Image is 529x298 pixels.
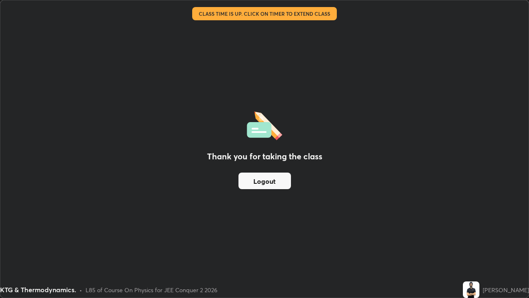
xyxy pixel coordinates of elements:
[86,286,217,294] div: L85 of Course On Physics for JEE Conquer 2 2026
[207,150,322,163] h2: Thank you for taking the class
[483,286,529,294] div: [PERSON_NAME]
[463,281,479,298] img: 087365211523460ba100aba77a1fb983.png
[238,173,291,189] button: Logout
[79,286,82,294] div: •
[247,109,282,140] img: offlineFeedback.1438e8b3.svg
